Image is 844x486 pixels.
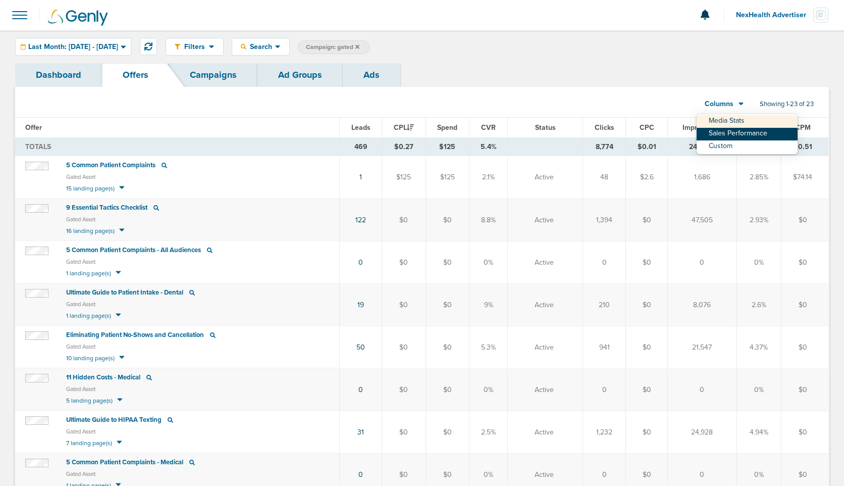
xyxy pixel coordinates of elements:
a: 31 [357,428,364,436]
span: 5 Common Patient Complaints - All Audiences [66,246,201,254]
span: Search [246,42,275,51]
td: $0 [781,241,828,283]
td: $0 [426,368,469,411]
a: Sales Performance [697,128,798,140]
span: 11 Hidden Costs - Medical [66,373,140,381]
span: Active [535,427,554,438]
td: $0 [781,283,828,326]
a: 122 [355,216,366,224]
small: Gated Asset [66,301,333,310]
td: 9% [469,283,508,326]
td: 941 [583,326,626,368]
td: $0 [382,283,426,326]
span: 16 landing page(s) [66,227,115,234]
td: $0 [382,326,426,368]
span: 15 landing page(s) [66,185,115,192]
span: Active [535,172,554,182]
span: Active [535,215,554,225]
td: $0 [781,326,828,368]
td: 48 [583,156,626,199]
span: Offer [25,123,42,132]
small: Gated Asset [66,470,333,480]
td: $0 [626,283,668,326]
a: Ads [343,63,400,87]
span: 10 landing page(s) [66,355,115,362]
td: 2.93% [736,199,781,241]
a: Custom [697,140,798,153]
span: Active [535,470,554,480]
td: 8.8% [469,199,508,241]
td: $0 [426,283,469,326]
td: $0 [626,368,668,411]
td: 21,547 [667,326,736,368]
span: Showing 1-23 of 23 [760,100,814,109]
td: 1,686 [667,156,736,199]
td: $0 [626,241,668,283]
td: 210 [583,283,626,326]
span: CPM [795,123,811,132]
td: $0 [781,368,828,411]
td: $0 [781,411,828,453]
td: $0 [382,241,426,283]
span: CPL [394,123,414,132]
td: $0 [426,411,469,453]
td: $0.01 [626,138,668,156]
span: Columns [705,99,733,109]
small: Gated Asset [66,216,333,225]
td: 24,928 [667,411,736,453]
a: Media Stats [697,115,798,128]
td: 4.37% [736,326,781,368]
a: Ad Groups [257,63,343,87]
td: $125 [382,156,426,199]
td: 1,394 [583,199,626,241]
td: 5.4% [469,138,508,156]
td: $0 [426,199,469,241]
span: Clicks [595,123,614,132]
a: 0 [358,258,363,267]
span: Active [535,343,554,353]
td: 246,418 [667,138,736,156]
td: 0 [583,241,626,283]
td: 4.94% [736,411,781,453]
span: Spend [437,123,457,132]
span: CVR [481,123,496,132]
small: Gated Asset [66,343,333,353]
td: 0 [667,368,736,411]
td: 0 [667,241,736,283]
span: 1 landing page(s) [66,312,111,319]
a: 0 [358,385,363,394]
td: 1,232 [583,411,626,453]
td: 0 [583,368,626,411]
span: CPC [640,123,654,132]
td: 0% [469,241,508,283]
small: Gated Asset [66,385,333,395]
span: Campaign: gated [306,43,359,52]
td: $125 [426,156,469,199]
a: 50 [356,343,365,352]
span: NexHealth Advertiser [736,12,813,19]
td: 8,774 [583,138,626,156]
td: 2.5% [469,411,508,453]
small: Gated Asset [66,173,333,183]
td: $0 [626,199,668,241]
td: 0% [736,241,781,283]
img: Genly [48,10,108,26]
td: $0 [382,368,426,411]
span: 1 landing page(s) [66,270,111,277]
span: 5 landing page(s) [66,397,113,404]
td: 0% [736,368,781,411]
td: 0% [469,368,508,411]
td: $2.6 [626,156,668,199]
span: Status [535,123,556,132]
a: 1 [359,173,362,181]
td: $74.14 [781,156,828,199]
span: 9 Essential Tactics Checklist [66,204,147,212]
td: TOTALS [15,138,340,156]
a: Dashboard [15,63,102,87]
a: 19 [357,301,364,309]
span: Eliminating Patient No-Shows and Cancellation [66,331,204,339]
td: 47,505 [667,199,736,241]
td: $0 [426,326,469,368]
span: Filters [180,42,209,51]
a: Offers [102,63,169,87]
